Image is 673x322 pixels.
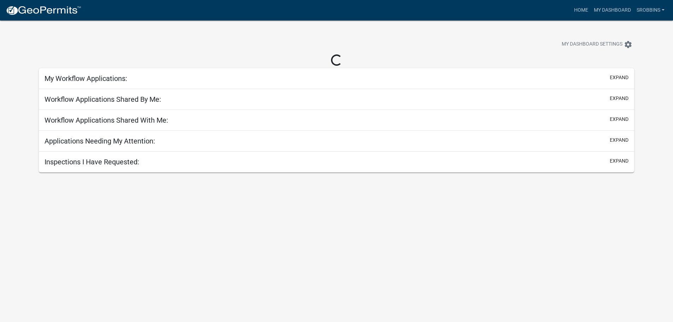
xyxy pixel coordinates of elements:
h5: Applications Needing My Attention: [45,137,155,145]
a: srobbins [634,4,667,17]
h5: My Workflow Applications: [45,74,127,83]
a: My Dashboard [591,4,634,17]
button: expand [610,157,628,165]
button: expand [610,116,628,123]
h5: Inspections I Have Requested: [45,158,139,166]
h5: Workflow Applications Shared By Me: [45,95,161,104]
button: expand [610,136,628,144]
button: My Dashboard Settingssettings [556,37,638,51]
h5: Workflow Applications Shared With Me: [45,116,168,124]
a: Home [571,4,591,17]
button: expand [610,74,628,81]
button: expand [610,95,628,102]
i: settings [624,40,632,49]
span: My Dashboard Settings [562,40,622,49]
